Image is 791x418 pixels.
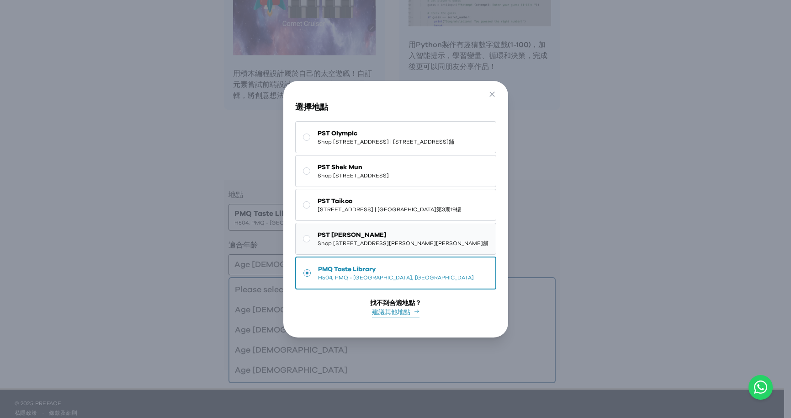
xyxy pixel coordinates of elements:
span: Shop [STREET_ADDRESS] [318,172,389,179]
span: PST [PERSON_NAME] [318,230,488,240]
div: 找不到合適地點？ [370,299,421,308]
button: PST [PERSON_NAME]Shop [STREET_ADDRESS][PERSON_NAME][PERSON_NAME]舖 [295,223,496,255]
span: PST Taikoo [318,197,461,206]
button: PST Taikoo[STREET_ADDRESS] | [GEOGRAPHIC_DATA]第3期19樓 [295,189,496,221]
span: PST Shek Mun [318,163,389,172]
button: PST Shek MunShop [STREET_ADDRESS] [295,155,496,187]
h3: 選擇地點 [295,101,496,114]
span: Shop [STREET_ADDRESS] | [STREET_ADDRESS]舖 [318,138,454,145]
span: PMQ Taste Library [318,265,474,274]
button: PST OlympicShop [STREET_ADDRESS] | [STREET_ADDRESS]舖 [295,121,496,153]
span: PST Olympic [318,129,454,138]
button: PMQ Taste LibraryH504, PMQ - [GEOGRAPHIC_DATA], [GEOGRAPHIC_DATA] [295,257,496,289]
span: Shop [STREET_ADDRESS][PERSON_NAME][PERSON_NAME]舖 [318,240,488,247]
span: [STREET_ADDRESS] | [GEOGRAPHIC_DATA]第3期19樓 [318,206,461,213]
span: H504, PMQ - [GEOGRAPHIC_DATA], [GEOGRAPHIC_DATA] [318,274,474,281]
button: 建議其他地點 [372,308,419,317]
